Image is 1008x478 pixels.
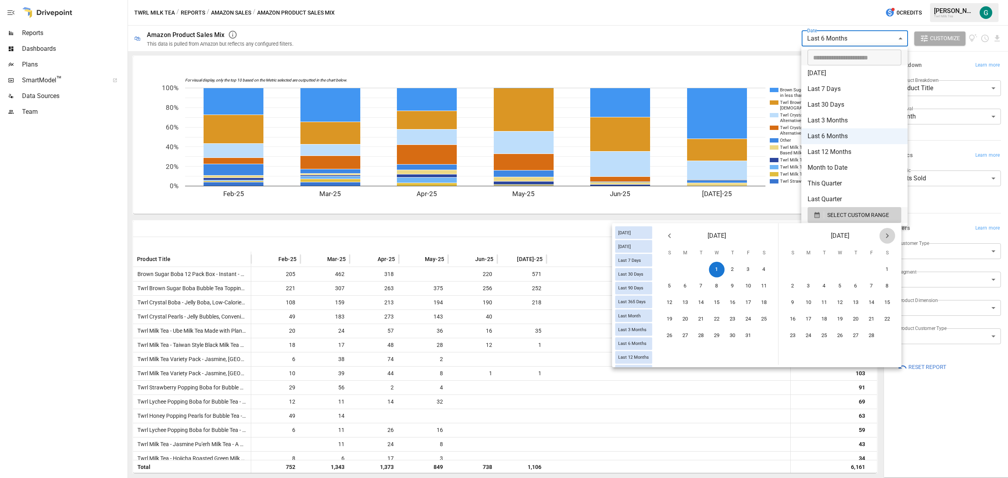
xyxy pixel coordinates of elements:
[709,278,725,294] button: 8
[801,245,815,261] span: Monday
[615,258,644,263] span: Last 7 Days
[756,311,772,327] button: 25
[832,311,848,327] button: 19
[615,285,647,291] span: Last 90 Days
[848,278,864,294] button: 6
[880,311,895,327] button: 22
[756,278,772,294] button: 11
[725,328,741,344] button: 30
[801,278,817,294] button: 3
[848,328,864,344] button: 27
[741,311,756,327] button: 24
[615,365,652,378] div: Last Year
[848,311,864,327] button: 20
[801,191,908,207] li: Last Quarter
[801,160,908,176] li: Month to Date
[615,230,634,235] span: [DATE]
[662,245,676,261] span: Sunday
[678,278,693,294] button: 6
[833,245,847,261] span: Wednesday
[615,268,652,280] div: Last 30 Days
[741,262,756,278] button: 3
[615,240,652,253] div: [DATE]
[864,311,880,327] button: 21
[880,262,895,278] button: 1
[615,341,650,346] span: Last 6 Months
[725,262,741,278] button: 2
[801,97,908,113] li: Last 30 Days
[693,278,709,294] button: 7
[817,278,832,294] button: 4
[678,328,693,344] button: 27
[741,278,756,294] button: 10
[662,328,678,344] button: 26
[785,311,801,327] button: 16
[864,295,880,311] button: 14
[662,311,678,327] button: 19
[785,295,801,311] button: 9
[615,244,634,249] span: [DATE]
[725,311,741,327] button: 23
[817,295,832,311] button: 11
[741,328,756,344] button: 31
[801,144,908,160] li: Last 12 Months
[615,327,650,332] span: Last 3 Months
[832,328,848,344] button: 26
[693,311,709,327] button: 21
[615,355,652,360] span: Last 12 Months
[801,128,908,144] li: Last 6 Months
[880,245,894,261] span: Saturday
[756,295,772,311] button: 18
[662,295,678,311] button: 12
[615,299,649,304] span: Last 365 Days
[880,295,895,311] button: 15
[808,207,901,223] button: SELECT CUSTOM RANGE
[708,230,726,241] span: [DATE]
[615,296,652,308] div: Last 365 Days
[827,210,889,220] span: SELECT CUSTOM RANGE
[864,328,880,344] button: 28
[757,245,771,261] span: Saturday
[661,228,677,244] button: Previous month
[832,295,848,311] button: 12
[785,328,801,344] button: 23
[880,278,895,294] button: 8
[709,295,725,311] button: 15
[801,113,908,128] li: Last 3 Months
[864,278,880,294] button: 7
[817,328,832,344] button: 25
[709,311,725,327] button: 22
[615,226,652,239] div: [DATE]
[709,328,725,344] button: 29
[801,311,817,327] button: 17
[741,295,756,311] button: 17
[817,245,831,261] span: Tuesday
[615,272,647,277] span: Last 30 Days
[678,245,692,261] span: Monday
[678,311,693,327] button: 20
[832,278,848,294] button: 5
[801,328,817,344] button: 24
[693,295,709,311] button: 14
[615,351,652,363] div: Last 12 Months
[786,245,800,261] span: Sunday
[741,245,755,261] span: Friday
[725,278,741,294] button: 9
[615,254,652,267] div: Last 7 Days
[801,81,908,97] li: Last 7 Days
[725,295,741,311] button: 16
[801,295,817,311] button: 10
[801,65,908,81] li: [DATE]
[709,262,725,278] button: 1
[801,176,908,191] li: This Quarter
[725,245,739,261] span: Thursday
[785,278,801,294] button: 2
[693,328,709,344] button: 28
[864,245,878,261] span: Friday
[710,245,724,261] span: Wednesday
[756,262,772,278] button: 4
[678,295,693,311] button: 13
[879,228,895,244] button: Next month
[849,245,863,261] span: Thursday
[848,295,864,311] button: 13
